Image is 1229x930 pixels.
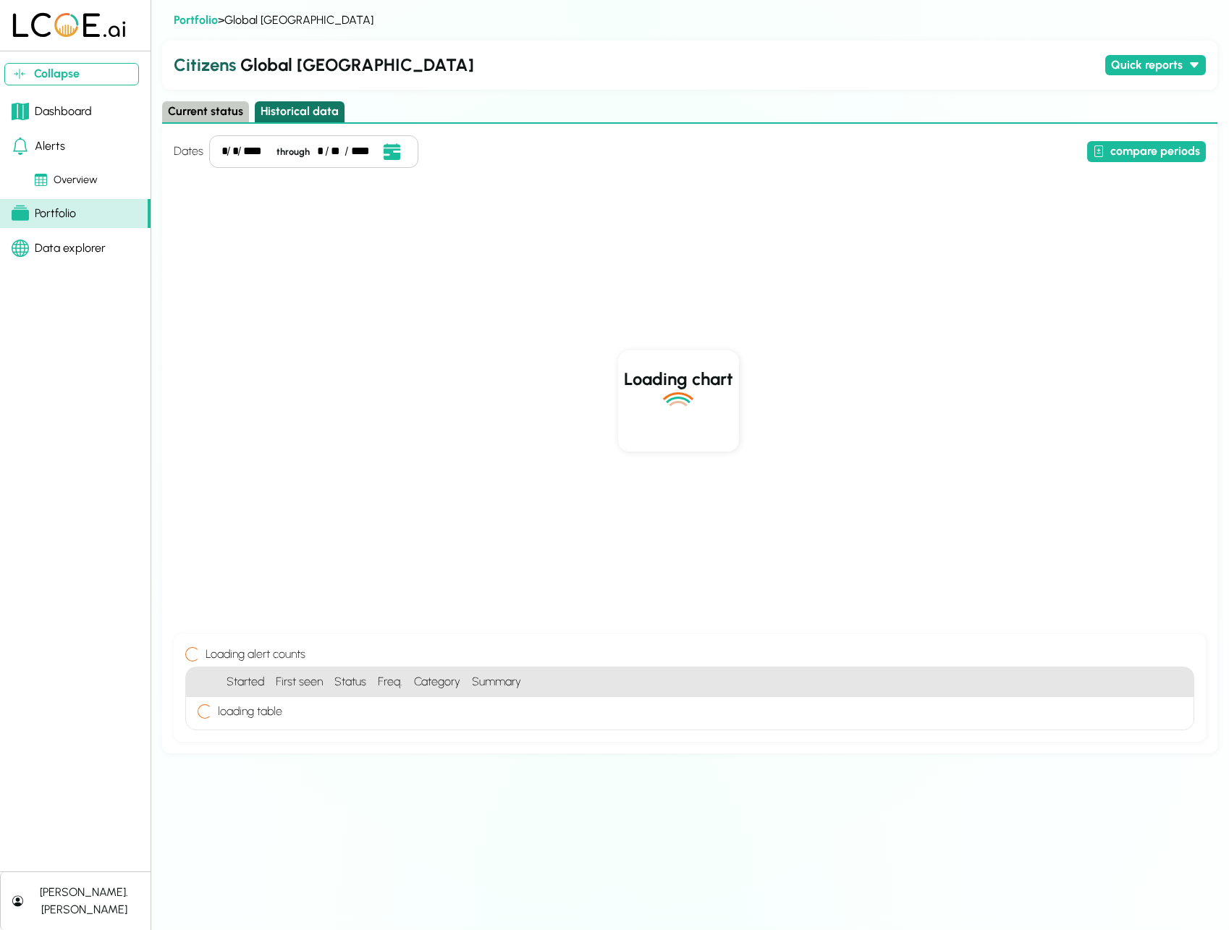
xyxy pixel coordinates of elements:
[4,63,139,85] button: Collapse
[378,142,405,161] button: Open date picker
[12,138,65,155] div: Alerts
[372,667,408,697] h4: Freq.
[1105,55,1206,76] button: Quick reports
[331,143,343,160] div: day,
[232,143,235,160] div: day,
[329,667,372,697] h4: Status
[317,143,323,160] div: month,
[351,143,376,160] div: year,
[243,143,269,160] div: year,
[12,205,76,222] div: Portfolio
[237,143,242,160] div: /
[29,884,139,918] div: [PERSON_NAME].[PERSON_NAME]
[1087,141,1206,162] button: compare periods
[408,667,466,697] h4: Category
[35,172,98,188] div: Overview
[227,143,231,160] div: /
[270,667,329,697] h4: First seen
[174,13,218,27] a: Portfolio
[271,145,316,158] div: through
[255,101,345,122] button: Historical data
[466,667,1194,697] h4: Summary
[162,101,1217,124] div: Select page state
[624,366,733,392] h2: Loading chart
[12,103,92,120] div: Dashboard
[174,12,1206,29] div: > Global [GEOGRAPHIC_DATA]
[325,143,329,160] div: /
[221,667,270,697] h4: Started
[174,143,203,160] h4: Dates
[212,703,282,720] h4: loading table
[221,143,224,160] div: month,
[174,54,236,75] span: Citizens
[162,101,249,122] button: Current status
[174,52,1099,78] h2: Global [GEOGRAPHIC_DATA]
[200,646,305,663] h4: Loading alert counts
[12,240,106,257] div: Data explorer
[345,143,349,160] div: /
